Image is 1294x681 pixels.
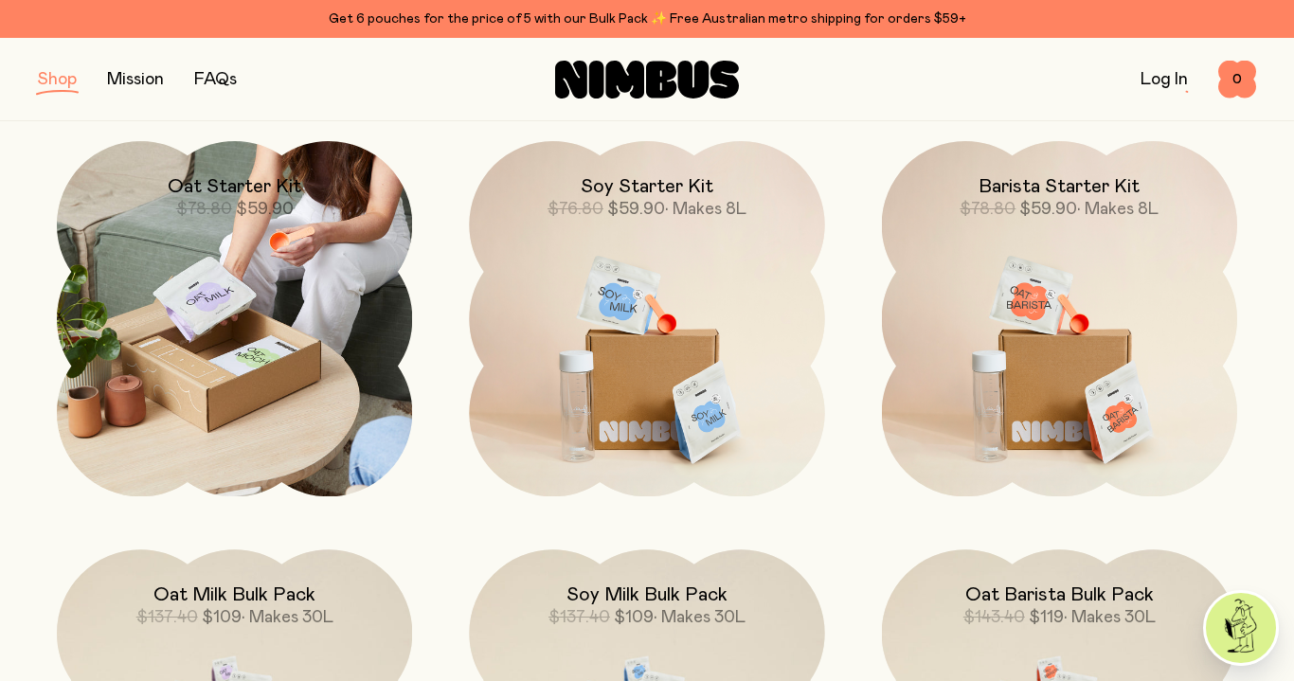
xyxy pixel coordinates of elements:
h2: Soy Milk Bulk Pack [566,583,728,606]
span: $59.90 [236,201,294,218]
span: • Makes 8L [665,201,746,218]
span: $78.80 [176,201,232,218]
span: • Makes 30L [654,609,746,626]
span: $137.40 [548,609,610,626]
h2: Oat Milk Bulk Pack [153,583,315,606]
div: Get 6 pouches for the price of 5 with our Bulk Pack ✨ Free Australian metro shipping for orders $59+ [38,8,1256,30]
h2: Soy Starter Kit [581,175,713,198]
span: $59.90 [1019,201,1077,218]
h2: Oat Barista Bulk Pack [965,583,1154,606]
a: Log In [1141,71,1188,88]
a: Barista Starter Kit$78.80$59.90• Makes 8L [882,141,1237,496]
a: Soy Starter Kit$76.80$59.90• Makes 8L [469,141,824,496]
span: $59.90 [607,201,665,218]
img: agent [1206,593,1276,663]
span: $109 [614,609,654,626]
h2: Barista Starter Kit [979,175,1140,198]
span: $137.40 [136,609,198,626]
span: $109 [202,609,242,626]
span: • Makes 30L [242,609,333,626]
span: $143.40 [963,609,1025,626]
a: Oat Starter Kit$78.80$59.90 [57,141,412,496]
a: FAQs [194,71,237,88]
a: Mission [107,71,164,88]
span: • Makes 30L [1064,609,1156,626]
span: • Makes 8L [1077,201,1159,218]
h2: Oat Starter Kit [168,175,301,198]
span: $119 [1029,609,1064,626]
span: $78.80 [960,201,1015,218]
span: $76.80 [548,201,603,218]
button: 0 [1218,61,1256,99]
